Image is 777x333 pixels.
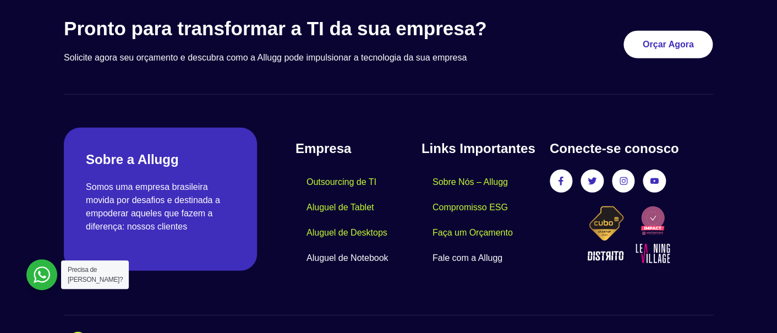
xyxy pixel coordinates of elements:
[550,139,713,159] h4: Conecte-se conosco
[422,195,519,220] a: Compromisso ESG
[422,220,524,245] a: Faça um Orçamento
[422,170,539,271] nav: Menu
[422,139,539,159] h4: Links Importantes
[68,266,123,283] span: Precisa de [PERSON_NAME]?
[296,170,387,195] a: Outsourcing de TI
[722,280,777,333] div: Widget de chat
[296,139,422,159] h4: Empresa
[64,51,538,64] p: Solicite agora seu orçamento e descubra como a Allugg pode impulsionar a tecnologia da sua empresa
[86,150,235,170] h2: Sobre a Allugg
[64,17,538,40] h3: Pronto para transformar a TI da sua empresa?
[422,170,519,195] a: Sobre Nós – Allugg
[422,245,513,271] a: Fale com a Allugg
[296,220,398,245] a: Aluguel de Desktops
[296,195,385,220] a: Aluguel de Tablet
[296,245,400,271] a: Aluguel de Notebook
[722,280,777,333] iframe: Chat Widget
[86,181,235,233] p: Somos uma empresa brasileira movida por desafios e destinada a empoderar aqueles que fazem a dife...
[296,170,422,271] nav: Menu
[643,40,694,49] span: Orçar Agora
[623,31,713,58] a: Orçar Agora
